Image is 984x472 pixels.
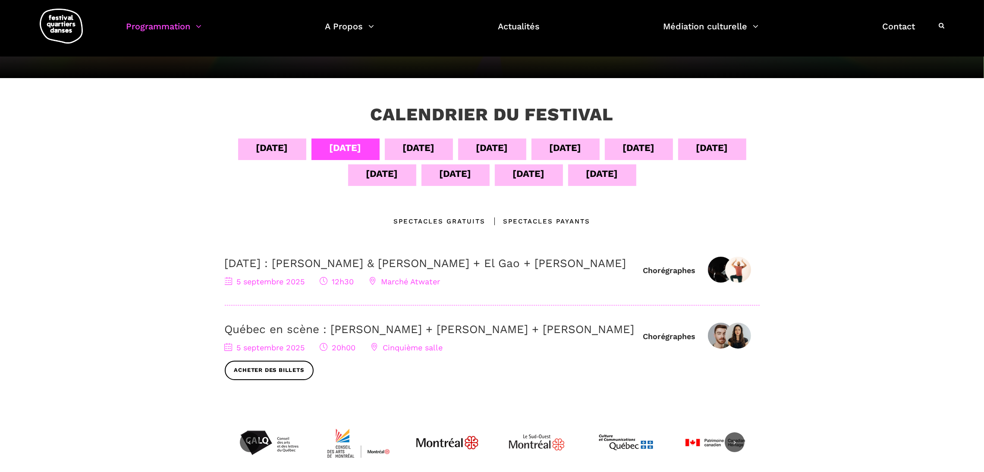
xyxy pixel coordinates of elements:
[225,277,305,286] span: 5 septembre 2025
[513,166,545,181] div: [DATE]
[325,19,374,44] a: A Propos
[725,323,751,349] img: IMG01031-Edit
[708,257,734,283] img: Athena Lucie Assamba & Leah Danga
[394,216,486,227] div: Spectacles gratuits
[586,166,618,181] div: [DATE]
[486,216,591,227] div: Spectacles Payants
[403,140,435,155] div: [DATE]
[126,19,201,44] a: Programmation
[643,265,696,275] div: Chorégraphes
[225,361,314,380] a: Acheter des billets
[550,140,582,155] div: [DATE]
[225,257,626,270] a: [DATE] : [PERSON_NAME] & [PERSON_NAME] + El Gao + [PERSON_NAME]
[40,9,83,44] img: logo-fqd-med
[225,323,635,336] a: Québec en scène : [PERSON_NAME] + [PERSON_NAME] + [PERSON_NAME]
[320,343,356,352] span: 20h00
[643,331,696,341] div: Chorégraphes
[366,166,398,181] div: [DATE]
[225,343,305,352] span: 5 septembre 2025
[320,277,354,286] span: 12h30
[369,277,440,286] span: Marché Atwater
[725,257,751,283] img: Rameez Karim
[498,19,540,44] a: Actualités
[708,323,734,349] img: Zachary Bastille
[476,140,508,155] div: [DATE]
[440,166,472,181] div: [DATE]
[330,140,362,155] div: [DATE]
[623,140,655,155] div: [DATE]
[882,19,915,44] a: Contact
[663,19,759,44] a: Médiation culturelle
[371,104,614,126] h3: Calendrier du festival
[256,140,288,155] div: [DATE]
[696,140,728,155] div: [DATE]
[371,343,443,352] span: Cinquième salle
